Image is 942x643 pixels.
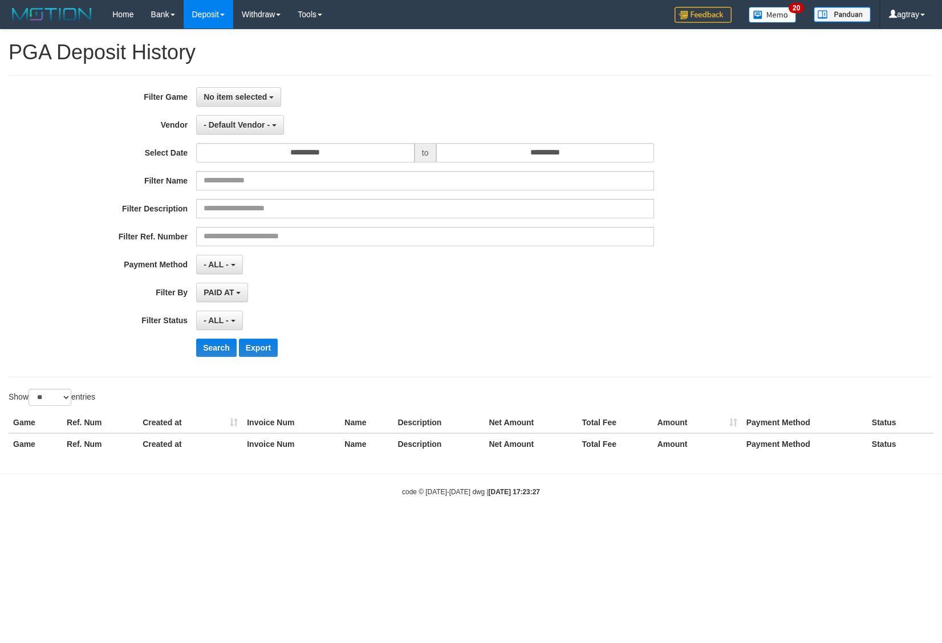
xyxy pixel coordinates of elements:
button: No item selected [196,87,281,107]
th: Total Fee [578,412,653,433]
th: Payment Method [742,412,867,433]
button: - Default Vendor - [196,115,284,135]
th: Amount [653,412,742,433]
th: Name [340,433,393,454]
strong: [DATE] 17:23:27 [489,488,540,496]
h1: PGA Deposit History [9,41,933,64]
span: 20 [789,3,804,13]
small: code © [DATE]-[DATE] dwg | [402,488,540,496]
img: Feedback.jpg [675,7,732,23]
img: MOTION_logo.png [9,6,95,23]
th: Payment Method [742,433,867,454]
img: panduan.png [814,7,871,22]
th: Status [867,433,933,454]
th: Description [393,412,484,433]
span: - Default Vendor - [204,120,270,129]
th: Status [867,412,933,433]
th: Invoice Num [242,433,340,454]
button: Export [239,339,278,357]
img: Button%20Memo.svg [749,7,797,23]
th: Name [340,412,393,433]
span: No item selected [204,92,267,101]
th: Description [393,433,484,454]
th: Net Amount [484,412,577,433]
th: Amount [653,433,742,454]
th: Total Fee [578,433,653,454]
th: Net Amount [484,433,577,454]
span: to [415,143,436,162]
th: Invoice Num [242,412,340,433]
